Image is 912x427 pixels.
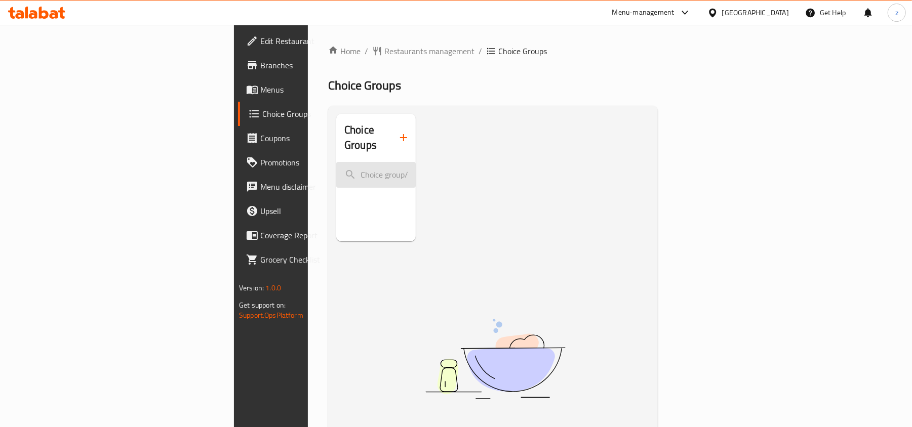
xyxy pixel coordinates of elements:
[238,199,386,223] a: Upsell
[238,175,386,199] a: Menu disclaimer
[238,77,386,102] a: Menus
[336,162,416,188] input: search
[260,59,378,71] span: Branches
[260,205,378,217] span: Upsell
[262,108,378,120] span: Choice Groups
[260,83,378,96] span: Menus
[238,126,386,150] a: Coupons
[612,7,675,19] div: Menu-management
[239,298,286,312] span: Get support on:
[372,45,474,57] a: Restaurants management
[238,247,386,272] a: Grocery Checklist
[238,29,386,53] a: Edit Restaurant
[238,53,386,77] a: Branches
[260,181,378,193] span: Menu disclaimer
[479,45,482,57] li: /
[328,45,658,57] nav: breadcrumb
[265,281,281,294] span: 1.0.0
[384,45,474,57] span: Restaurants management
[369,292,622,426] img: dish.svg
[238,102,386,126] a: Choice Groups
[895,7,898,18] span: z
[260,253,378,266] span: Grocery Checklist
[239,281,264,294] span: Version:
[238,223,386,247] a: Coverage Report
[260,229,378,241] span: Coverage Report
[722,7,789,18] div: [GEOGRAPHIC_DATA]
[498,45,547,57] span: Choice Groups
[260,132,378,144] span: Coupons
[260,35,378,47] span: Edit Restaurant
[260,156,378,168] span: Promotions
[239,309,303,322] a: Support.OpsPlatform
[238,150,386,175] a: Promotions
